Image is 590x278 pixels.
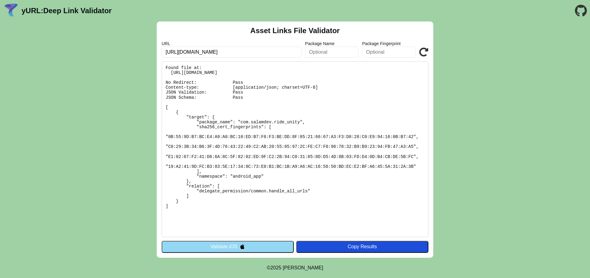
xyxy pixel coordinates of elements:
[305,41,359,46] label: Package Name
[240,244,245,249] img: appleIcon.svg
[250,26,340,35] h2: Asset Links File Validator
[162,41,301,46] label: URL
[3,3,19,19] img: yURL Logo
[283,265,323,270] a: Michael Ibragimchayev's Personal Site
[362,47,415,58] input: Optional
[162,241,294,253] button: Validate iOS
[162,47,301,58] input: Required
[22,6,112,15] a: yURL:Deep Link Validator
[270,265,281,270] span: 2025
[296,241,428,253] button: Copy Results
[305,47,359,58] input: Optional
[362,41,415,46] label: Package Fingerprint
[267,258,323,278] footer: ©
[299,244,425,249] div: Copy Results
[162,61,428,237] pre: Found file at: [URL][DOMAIN_NAME] No Redirect: Pass Content-type: [application/json; charset=UTF-...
